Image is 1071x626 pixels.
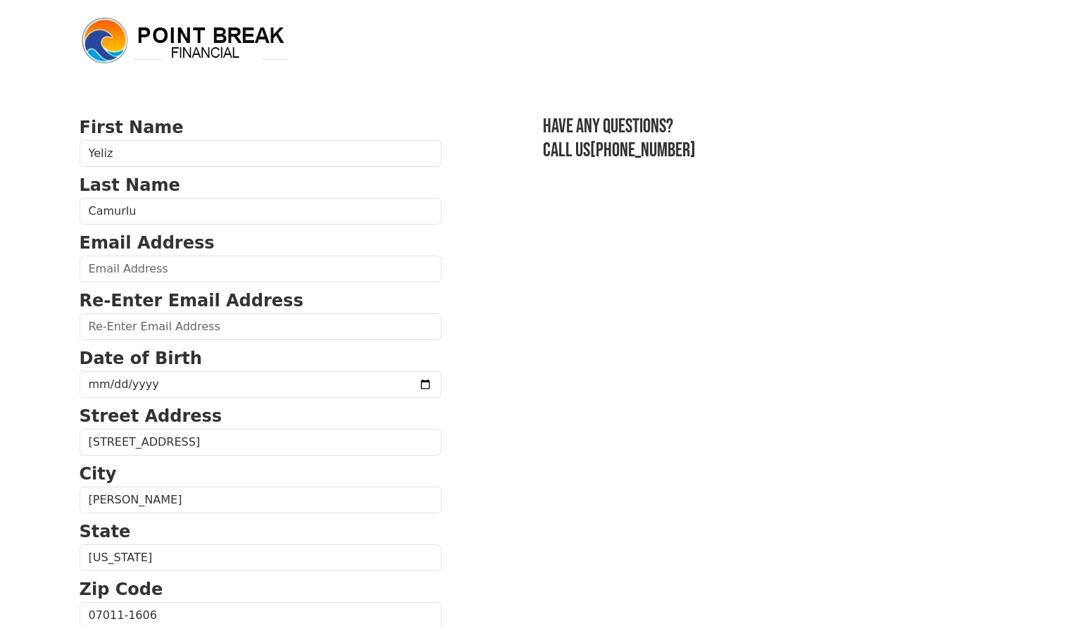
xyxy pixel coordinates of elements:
[80,233,215,253] strong: Email Address
[80,15,291,66] img: logo.png
[80,580,163,599] strong: Zip Code
[80,429,441,456] input: Street Address
[80,291,303,311] strong: Re-Enter Email Address
[80,198,441,225] input: Last Name
[80,140,441,167] input: First Name
[80,175,180,195] strong: Last Name
[590,139,696,162] a: [PHONE_NUMBER]
[80,313,441,340] input: Re-Enter Email Address
[80,256,441,282] input: Email Address
[543,115,992,139] h3: Have any questions?
[543,139,992,163] h3: Call us
[80,349,202,368] strong: Date of Birth
[80,522,131,542] strong: State
[80,464,117,484] strong: City
[80,118,184,137] strong: First Name
[80,406,223,426] strong: Street Address
[80,487,441,513] input: City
